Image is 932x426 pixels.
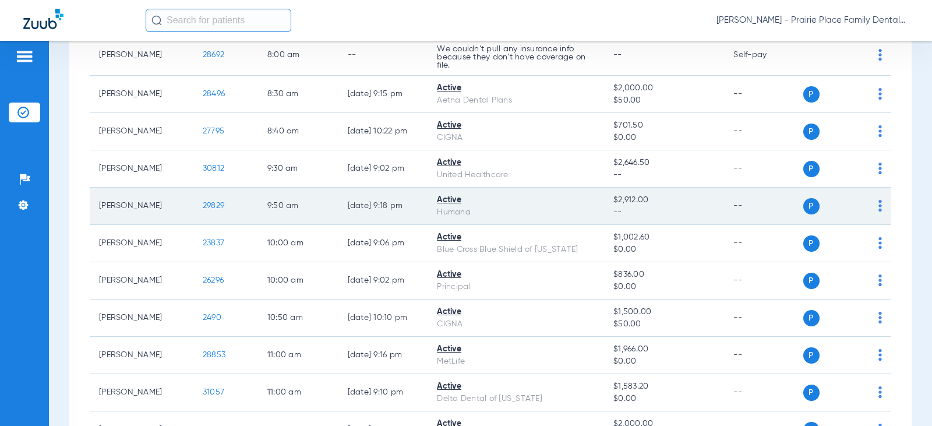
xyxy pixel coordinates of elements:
[437,318,595,330] div: CIGNA
[146,9,291,32] input: Search for patients
[724,188,803,225] td: --
[878,274,882,286] img: group-dot-blue.svg
[203,202,224,210] span: 29829
[437,306,595,318] div: Active
[803,385,820,401] span: P
[613,306,715,318] span: $1,500.00
[258,374,338,411] td: 11:00 AM
[90,150,193,188] td: [PERSON_NAME]
[878,49,882,61] img: group-dot-blue.svg
[613,231,715,244] span: $1,002.60
[803,310,820,326] span: P
[878,237,882,249] img: group-dot-blue.svg
[724,34,803,76] td: Self-pay
[613,269,715,281] span: $836.00
[437,269,595,281] div: Active
[338,188,428,225] td: [DATE] 9:18 PM
[338,300,428,337] td: [DATE] 10:10 PM
[724,300,803,337] td: --
[338,374,428,411] td: [DATE] 9:10 PM
[338,76,428,113] td: [DATE] 9:15 PM
[716,15,909,26] span: [PERSON_NAME] - Prairie Place Family Dental
[203,351,225,359] span: 28853
[151,15,162,26] img: Search Icon
[878,163,882,174] img: group-dot-blue.svg
[258,34,338,76] td: 8:00 AM
[613,51,622,59] span: --
[203,239,224,247] span: 23837
[437,169,595,181] div: United Healthcare
[23,9,63,29] img: Zuub Logo
[338,150,428,188] td: [DATE] 9:02 PM
[203,276,224,284] span: 26296
[90,225,193,262] td: [PERSON_NAME]
[437,82,595,94] div: Active
[258,188,338,225] td: 9:50 AM
[437,343,595,355] div: Active
[613,194,715,206] span: $2,912.00
[338,337,428,374] td: [DATE] 9:16 PM
[90,337,193,374] td: [PERSON_NAME]
[90,34,193,76] td: [PERSON_NAME]
[90,300,193,337] td: [PERSON_NAME]
[437,231,595,244] div: Active
[803,198,820,214] span: P
[613,381,715,393] span: $1,583.20
[90,374,193,411] td: [PERSON_NAME]
[203,314,221,322] span: 2490
[258,262,338,300] td: 10:00 AM
[724,262,803,300] td: --
[613,244,715,256] span: $0.00
[437,194,595,206] div: Active
[437,94,595,107] div: Aetna Dental Plans
[203,90,225,98] span: 28496
[437,45,595,69] p: We couldn’t pull any insurance info because they don’t have coverage on file.
[203,127,224,135] span: 27795
[724,225,803,262] td: --
[878,312,882,323] img: group-dot-blue.svg
[613,355,715,368] span: $0.00
[613,318,715,330] span: $50.00
[724,374,803,411] td: --
[613,94,715,107] span: $50.00
[878,88,882,100] img: group-dot-blue.svg
[803,86,820,103] span: P
[258,113,338,150] td: 8:40 AM
[437,355,595,368] div: MetLife
[613,119,715,132] span: $701.50
[258,150,338,188] td: 9:30 AM
[203,164,224,172] span: 30812
[437,381,595,393] div: Active
[613,393,715,405] span: $0.00
[258,76,338,113] td: 8:30 AM
[338,262,428,300] td: [DATE] 9:02 PM
[437,119,595,132] div: Active
[803,273,820,289] span: P
[878,200,882,212] img: group-dot-blue.svg
[803,124,820,140] span: P
[724,337,803,374] td: --
[90,262,193,300] td: [PERSON_NAME]
[15,50,34,64] img: hamburger-icon
[338,113,428,150] td: [DATE] 10:22 PM
[878,125,882,137] img: group-dot-blue.svg
[90,113,193,150] td: [PERSON_NAME]
[437,157,595,169] div: Active
[613,206,715,219] span: --
[437,244,595,256] div: Blue Cross Blue Shield of [US_STATE]
[437,206,595,219] div: Humana
[613,132,715,144] span: $0.00
[878,349,882,361] img: group-dot-blue.svg
[724,76,803,113] td: --
[724,113,803,150] td: --
[803,235,820,252] span: P
[878,386,882,398] img: group-dot-blue.svg
[613,281,715,293] span: $0.00
[613,343,715,355] span: $1,966.00
[613,82,715,94] span: $2,000.00
[203,388,224,396] span: 31057
[258,300,338,337] td: 10:50 AM
[724,150,803,188] td: --
[258,337,338,374] td: 11:00 AM
[338,34,428,76] td: --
